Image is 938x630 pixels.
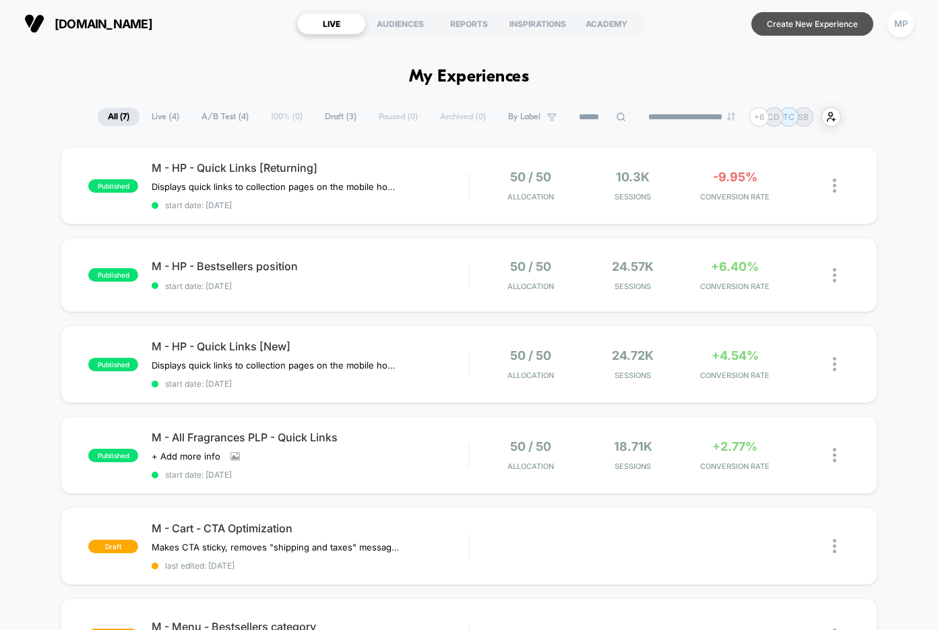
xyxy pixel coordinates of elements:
span: Displays quick links to collection pages on the mobile homepage. [152,181,402,192]
span: Sessions [585,462,681,471]
span: CONVERSION RATE [687,282,783,291]
div: INSPIRATIONS [503,13,572,34]
span: Sessions [585,371,681,380]
span: 10.3k [616,170,650,184]
div: REPORTS [435,13,503,34]
button: [DOMAIN_NAME] [20,13,156,34]
span: By Label [508,112,540,122]
div: LIVE [297,13,366,34]
div: MP [887,11,914,37]
img: close [833,179,836,193]
span: +2.77% [712,439,757,453]
span: M - HP - Quick Links [New] [152,340,468,353]
p: SB [798,112,809,122]
img: Visually logo [24,13,44,34]
span: M - HP - Bestsellers position [152,259,468,273]
span: published [88,179,138,193]
span: Draft ( 3 ) [315,108,367,126]
span: 24.57k [612,259,654,274]
span: +4.54% [712,348,759,363]
span: Allocation [507,282,554,291]
button: Create New Experience [751,12,873,36]
span: All ( 7 ) [98,108,139,126]
span: Makes CTA sticky, removes "shipping and taxes" message, removes Klarna message. [152,542,402,553]
span: [DOMAIN_NAME] [55,17,152,31]
span: Displays quick links to collection pages on the mobile homepage. [152,360,402,371]
span: draft [88,540,138,553]
span: Live ( 4 ) [142,108,189,126]
span: start date: [DATE] [152,200,468,210]
button: MP [883,10,918,38]
span: +6.40% [711,259,759,274]
p: TC [783,112,794,122]
span: published [88,358,138,371]
span: 50 / 50 [510,170,551,184]
span: Allocation [507,192,554,201]
span: CONVERSION RATE [687,462,783,471]
span: 50 / 50 [510,348,551,363]
span: last edited: [DATE] [152,561,468,571]
span: M - Cart - CTA Optimization [152,522,468,535]
div: ACADEMY [572,13,641,34]
img: end [727,113,735,121]
span: Sessions [585,192,681,201]
h1: My Experiences [409,67,530,87]
img: close [833,268,836,282]
img: close [833,357,836,371]
span: published [88,449,138,462]
span: CONVERSION RATE [687,371,783,380]
span: start date: [DATE] [152,281,468,291]
span: M - HP - Quick Links [Returning] [152,161,468,175]
p: CD [768,112,780,122]
div: AUDIENCES [366,13,435,34]
span: 18.71k [614,439,652,453]
span: CONVERSION RATE [687,192,783,201]
span: Allocation [507,371,554,380]
span: Allocation [507,462,554,471]
span: 50 / 50 [510,259,551,274]
span: 50 / 50 [510,439,551,453]
div: + 6 [749,107,769,127]
span: M - All Fragrances PLP - Quick Links [152,431,468,444]
img: close [833,448,836,462]
span: Sessions [585,282,681,291]
img: close [833,539,836,553]
span: start date: [DATE] [152,379,468,389]
span: + Add more info [152,451,220,462]
span: -9.95% [713,170,757,184]
span: 24.72k [612,348,654,363]
span: published [88,268,138,282]
span: A/B Test ( 4 ) [191,108,259,126]
span: start date: [DATE] [152,470,468,480]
